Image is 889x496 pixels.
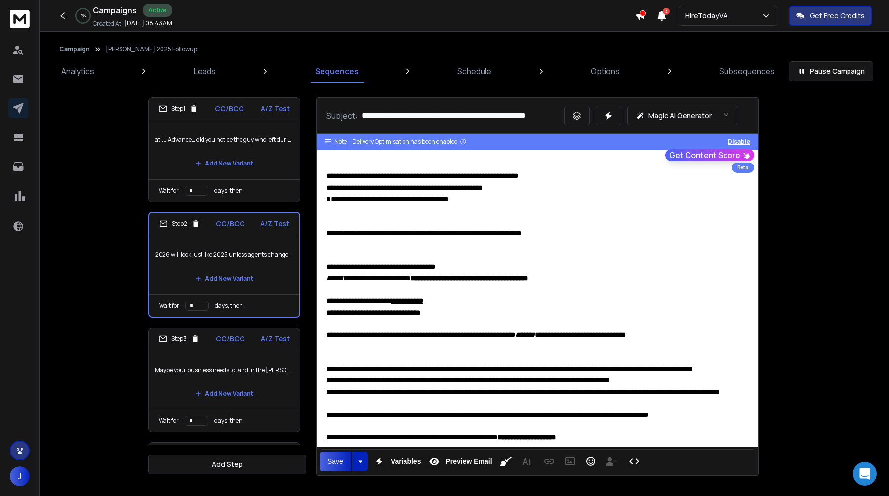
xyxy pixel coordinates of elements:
[685,11,731,21] p: HireTodayVA
[789,6,872,26] button: Get Free Credits
[159,104,198,113] div: Step 1
[517,452,536,471] button: More Text
[187,154,261,173] button: Add New Variant
[591,65,620,77] p: Options
[81,13,86,19] p: 0 %
[581,452,600,471] button: Emoticons
[425,452,494,471] button: Preview Email
[602,452,621,471] button: Insert Unsubscribe Link
[627,106,738,125] button: Magic AI Generator
[215,302,243,310] p: days, then
[148,212,300,318] li: Step2CC/BCCA/Z Test2026 will look just like 2025 unless agents change thisAdd New VariantWait for...
[148,328,300,432] li: Step3CC/BCCA/Z TestMaybe your business needs to land in the [PERSON_NAME]Add New VariantWait ford...
[159,302,179,310] p: Wait for
[732,163,754,173] div: Beta
[188,59,222,83] a: Leads
[159,417,179,425] p: Wait for
[93,4,137,16] h1: Campaigns
[159,187,179,195] p: Wait for
[159,334,200,343] div: Step 3
[719,65,775,77] p: Subsequences
[648,111,712,121] p: Magic AI Generator
[561,452,579,471] button: Insert Image (⌘P)
[215,104,244,114] p: CC/BCC
[216,334,245,344] p: CC/BCC
[159,219,200,228] div: Step 2
[155,126,294,154] p: at JJ Advance… did you notice the guy who left during my talk?
[728,138,750,146] button: Disable
[216,219,245,229] p: CC/BCC
[352,138,467,146] div: Delivery Optimisation has been enabled
[810,11,865,21] p: Get Free Credits
[124,19,172,27] p: [DATE] 08:43 AM
[59,45,90,53] button: Campaign
[585,59,626,83] a: Options
[10,466,30,486] button: J
[261,334,290,344] p: A/Z Test
[665,149,754,161] button: Get Content Score
[540,452,559,471] button: Insert Link (⌘K)
[194,65,216,77] p: Leads
[187,269,261,289] button: Add New Variant
[334,138,348,146] span: Note:
[789,61,873,81] button: Pause Campaign
[214,417,242,425] p: days, then
[663,8,670,15] span: 3
[451,59,497,83] a: Schedule
[61,65,94,77] p: Analytics
[143,4,172,17] div: Active
[260,219,289,229] p: A/Z Test
[309,59,364,83] a: Sequences
[326,110,358,122] p: Subject:
[457,65,491,77] p: Schedule
[55,59,100,83] a: Analytics
[155,356,294,384] p: Maybe your business needs to land in the [PERSON_NAME]
[261,104,290,114] p: A/Z Test
[214,187,242,195] p: days, then
[320,452,351,471] button: Save
[148,455,306,474] button: Add Step
[93,20,122,28] p: Created At:
[187,384,261,404] button: Add New Variant
[444,457,494,466] span: Preview Email
[389,457,423,466] span: Variables
[625,452,644,471] button: Code View
[106,45,197,53] p: [PERSON_NAME] 2025 Followup
[148,97,300,202] li: Step1CC/BCCA/Z Testat JJ Advance… did you notice the guy who left during my talk?Add New VariantW...
[496,452,515,471] button: Clean HTML
[155,241,293,269] p: 2026 will look just like 2025 unless agents change this
[853,462,877,486] div: Open Intercom Messenger
[713,59,781,83] a: Subsequences
[315,65,359,77] p: Sequences
[370,452,423,471] button: Variables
